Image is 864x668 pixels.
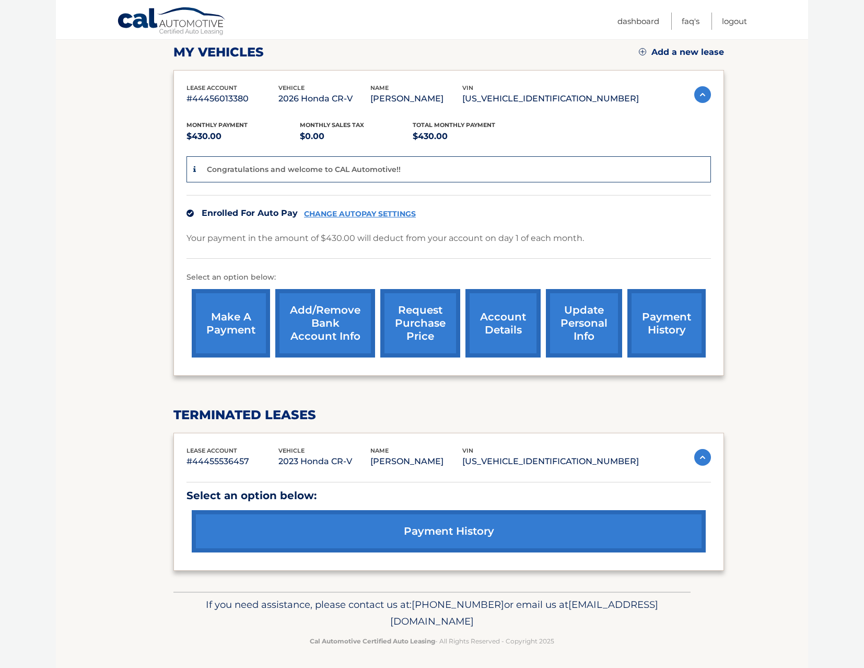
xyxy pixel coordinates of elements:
a: Cal Automotive [117,7,227,37]
img: add.svg [639,48,646,55]
span: name [370,84,389,91]
h2: terminated leases [173,407,724,423]
p: Congratulations and welcome to CAL Automotive!! [207,165,401,174]
span: lease account [186,447,237,454]
strong: Cal Automotive Certified Auto Leasing [310,637,435,645]
a: CHANGE AUTOPAY SETTINGS [304,210,416,218]
a: Add a new lease [639,47,724,57]
p: 2023 Honda CR-V [278,454,370,469]
p: - All Rights Reserved - Copyright 2025 [180,636,684,647]
p: $430.00 [186,129,300,144]
a: update personal info [546,289,622,358]
a: Add/Remove bank account info [275,289,375,358]
a: request purchase price [380,289,460,358]
p: #44455536457 [186,454,278,469]
a: Dashboard [617,13,659,30]
img: accordion-active.svg [694,86,711,103]
span: [PHONE_NUMBER] [412,598,504,611]
p: [US_VEHICLE_IDENTIFICATION_NUMBER] [462,454,639,469]
a: FAQ's [682,13,699,30]
p: $0.00 [300,129,413,144]
span: vin [462,84,473,91]
img: accordion-active.svg [694,449,711,466]
p: [US_VEHICLE_IDENTIFICATION_NUMBER] [462,91,639,106]
span: Monthly sales Tax [300,121,364,129]
span: Total Monthly Payment [413,121,495,129]
span: Monthly Payment [186,121,248,129]
span: vehicle [278,447,305,454]
p: #44456013380 [186,91,278,106]
span: [EMAIL_ADDRESS][DOMAIN_NAME] [390,598,658,627]
a: account details [465,289,541,358]
span: Enrolled For Auto Pay [202,208,298,218]
a: make a payment [192,289,270,358]
h2: my vehicles [173,44,264,60]
span: lease account [186,84,237,91]
span: name [370,447,389,454]
a: Logout [722,13,747,30]
p: 2026 Honda CR-V [278,91,370,106]
p: [PERSON_NAME] [370,91,462,106]
p: If you need assistance, please contact us at: or email us at [180,596,684,630]
p: Your payment in the amount of $430.00 will deduct from your account on day 1 of each month. [186,231,584,246]
span: vin [462,447,473,454]
p: $430.00 [413,129,526,144]
p: Select an option below: [186,271,711,284]
p: Select an option below: [186,487,711,505]
span: vehicle [278,84,305,91]
a: payment history [627,289,706,358]
a: payment history [192,510,706,552]
p: [PERSON_NAME] [370,454,462,469]
img: check.svg [186,210,194,217]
